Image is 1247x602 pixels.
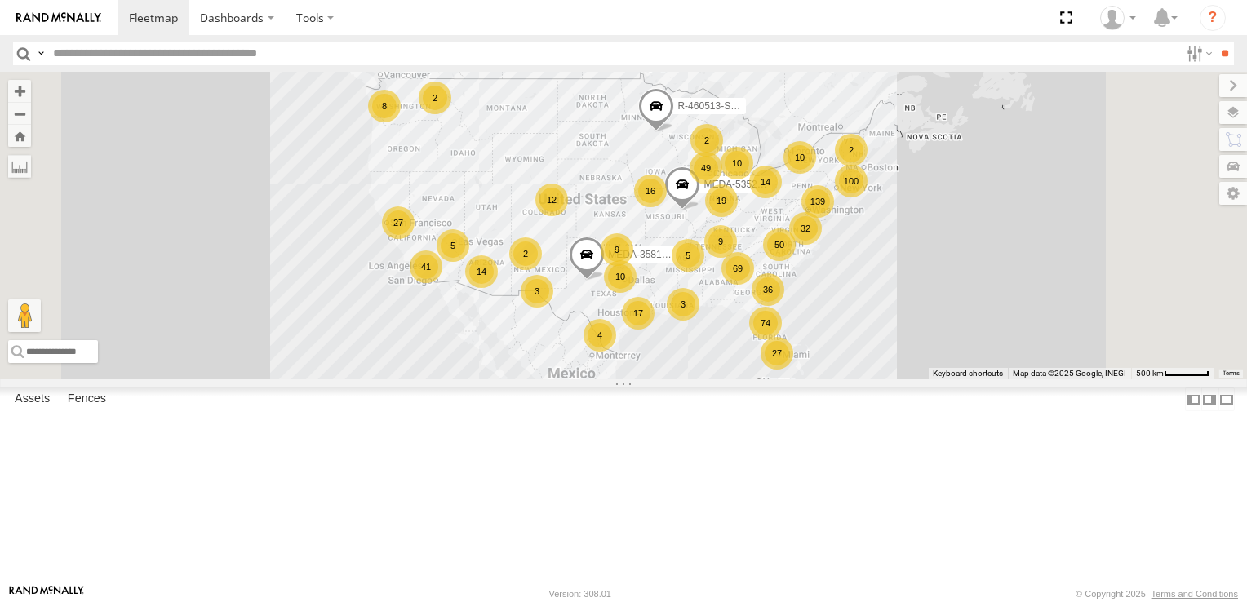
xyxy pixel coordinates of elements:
div: 10 [783,141,816,174]
div: 74 [749,307,782,339]
div: 2 [509,237,542,270]
div: 3 [521,275,553,308]
div: 100 [835,165,868,197]
button: Zoom in [8,80,31,102]
div: 16 [634,175,667,207]
label: Map Settings [1219,182,1247,205]
span: Map data ©2025 Google, INEGI [1013,369,1126,378]
a: Terms (opens in new tab) [1223,370,1240,376]
div: 9 [601,233,633,266]
a: Visit our Website [9,586,84,602]
div: Jose Cortez [1094,6,1142,30]
div: 27 [761,337,793,370]
div: 14 [465,255,498,288]
div: 12 [535,184,568,216]
div: 69 [721,252,754,285]
label: Measure [8,155,31,178]
label: Fences [60,388,114,411]
img: rand-logo.svg [16,12,101,24]
div: 36 [752,273,784,306]
div: 8 [368,90,401,122]
div: 17 [622,297,655,330]
div: 49 [690,152,722,184]
div: 5 [672,239,704,272]
div: Version: 308.01 [549,589,611,599]
label: Dock Summary Table to the Left [1185,387,1201,411]
div: 14 [749,166,782,198]
label: Assets [7,388,58,411]
label: Search Filter Options [1180,42,1215,65]
span: 500 km [1136,369,1164,378]
div: 50 [763,228,796,261]
div: 27 [382,206,415,239]
div: 2 [690,124,723,157]
div: © Copyright 2025 - [1076,589,1238,599]
label: Hide Summary Table [1218,387,1235,411]
button: Keyboard shortcuts [933,368,1003,379]
div: 9 [704,225,737,258]
div: 41 [410,250,442,283]
i: ? [1200,5,1226,31]
div: 5 [437,229,469,262]
button: Drag Pegman onto the map to open Street View [8,299,41,332]
div: 2 [835,134,868,166]
div: 139 [801,185,834,218]
div: 3 [667,288,699,321]
div: 2 [419,82,451,114]
span: MEDA-535204-Roll [703,179,788,190]
div: 10 [721,147,753,179]
label: Search Query [34,42,47,65]
div: 32 [789,212,822,245]
button: Zoom Home [8,125,31,147]
div: 10 [604,260,637,293]
div: 4 [584,319,616,352]
button: Map Scale: 500 km per 52 pixels [1131,368,1214,379]
a: Terms and Conditions [1152,589,1238,599]
button: Zoom out [8,102,31,125]
div: 19 [705,184,738,217]
span: MEDA-358103-Roll [608,248,692,259]
label: Dock Summary Table to the Right [1201,387,1218,411]
span: R-460513-Swing [677,100,750,112]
